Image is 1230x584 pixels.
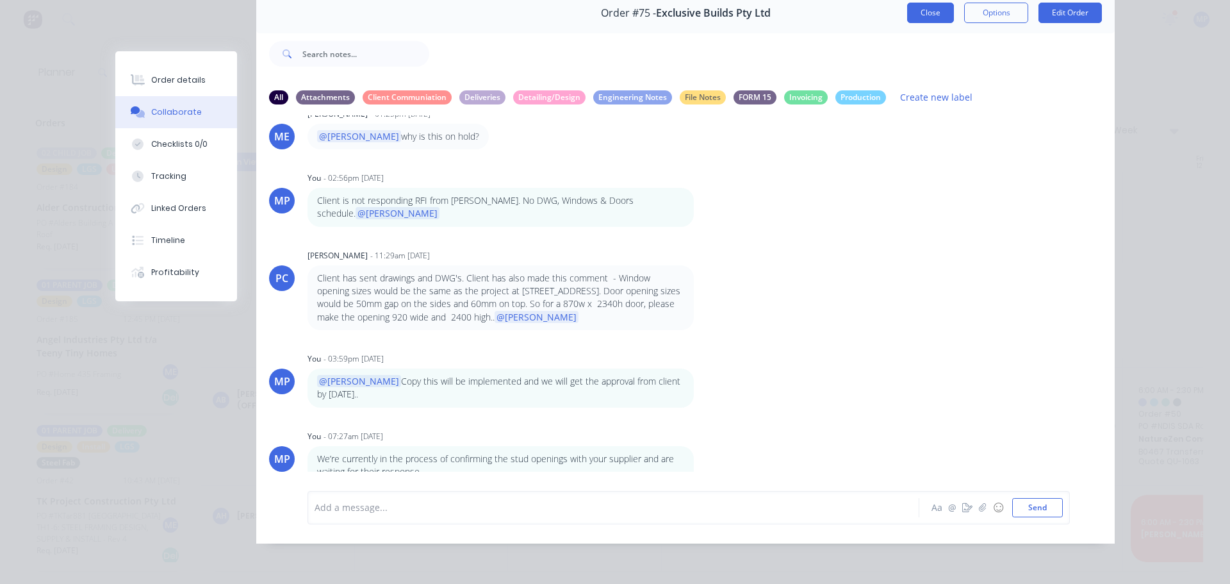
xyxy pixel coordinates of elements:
div: You [307,353,321,365]
div: Timeline [151,235,185,246]
div: Client Communiation [363,90,452,104]
div: Order details [151,74,206,86]
div: PC [275,271,288,286]
div: - 07:27am [DATE] [324,431,383,442]
button: Linked Orders [115,192,237,224]
input: Search notes... [302,41,429,67]
div: Tracking [151,171,186,182]
div: Collaborate [151,106,202,118]
p: We’re currently in the process of confirming the stud openings with your supplier and are waiting... [317,453,684,479]
div: Attachments [296,90,355,104]
button: Create new label [894,88,980,106]
div: ME [274,129,290,144]
div: MP [274,193,290,208]
button: Close [907,3,954,23]
div: Engineering Notes [593,90,672,104]
button: Options [964,3,1028,23]
div: MP [274,451,290,467]
p: Client is not responding RFI from [PERSON_NAME]. No DWG, Windows & Doors schedule. [317,194,684,221]
span: @[PERSON_NAME] [356,207,439,219]
div: Checklists 0/0 [151,138,208,150]
div: All [269,90,288,104]
div: Production [835,90,886,104]
span: @[PERSON_NAME] [495,311,578,323]
button: Order details [115,64,237,96]
button: Aa [929,500,944,515]
div: Invoicing [784,90,828,104]
div: Detailing/Design [513,90,586,104]
p: why is this on hold? [317,130,479,143]
button: Timeline [115,224,237,256]
div: [PERSON_NAME] [307,250,368,262]
button: @ [944,500,960,515]
span: @[PERSON_NAME] [317,130,401,142]
span: @[PERSON_NAME] [317,375,401,387]
button: ☺ [990,500,1006,515]
div: File Notes [680,90,726,104]
button: Checklists 0/0 [115,128,237,160]
div: You [307,172,321,184]
div: FORM 15 [734,90,776,104]
div: Profitability [151,267,199,278]
span: Order #75 - [601,7,656,19]
div: - 02:56pm [DATE] [324,172,384,184]
button: Send [1012,498,1063,517]
span: Exclusive Builds Pty Ltd [656,7,771,19]
button: Edit Order [1038,3,1102,23]
button: Tracking [115,160,237,192]
p: Copy this will be implemented and we will get the approval from client by [DATE].. [317,375,684,401]
div: - 11:29am [DATE] [370,250,430,262]
div: - 03:59pm [DATE] [324,353,384,365]
p: Client has sent drawings and DWG's. Client has also made this comment - Window opening sizes woul... [317,272,684,324]
div: Linked Orders [151,203,206,214]
div: Deliveries [459,90,505,104]
div: MP [274,374,290,389]
button: Profitability [115,256,237,288]
div: You [307,431,321,442]
button: Collaborate [115,96,237,128]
